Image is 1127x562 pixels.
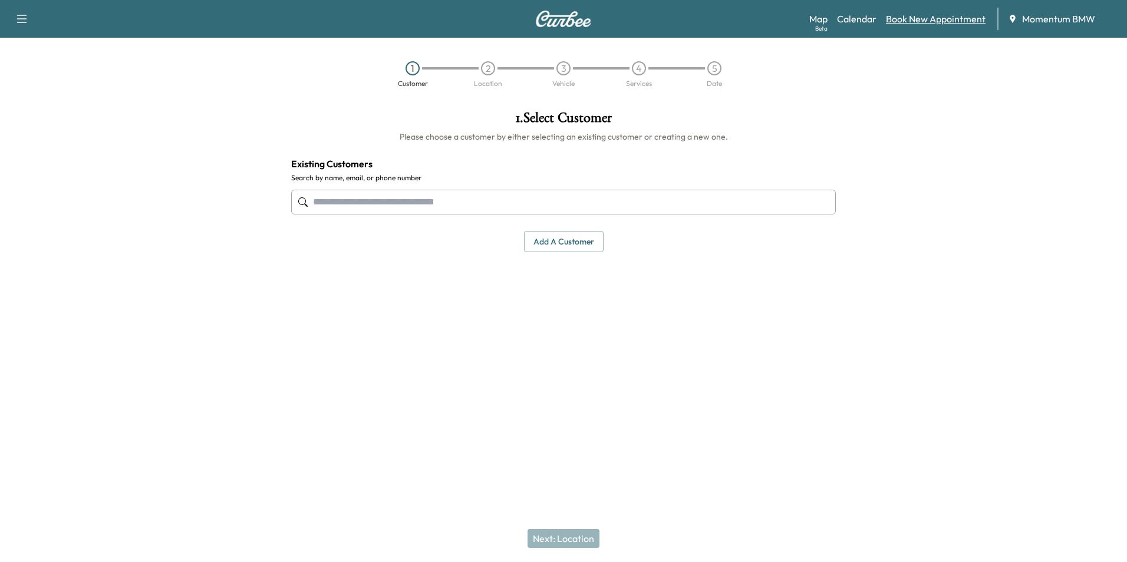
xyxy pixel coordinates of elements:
div: Location [474,80,502,87]
div: 4 [632,61,646,75]
h6: Please choose a customer by either selecting an existing customer or creating a new one. [291,131,836,143]
a: MapBeta [809,12,828,26]
div: 2 [481,61,495,75]
div: 3 [556,61,571,75]
img: Curbee Logo [535,11,592,27]
button: Add a customer [524,231,604,253]
span: Momentum BMW [1022,12,1095,26]
a: Book New Appointment [886,12,986,26]
h4: Existing Customers [291,157,836,171]
div: 5 [707,61,721,75]
a: Calendar [837,12,876,26]
div: Date [707,80,722,87]
div: Customer [398,80,428,87]
div: 1 [406,61,420,75]
div: Beta [815,24,828,33]
label: Search by name, email, or phone number [291,173,836,183]
div: Services [626,80,652,87]
h1: 1 . Select Customer [291,111,836,131]
div: Vehicle [552,80,575,87]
